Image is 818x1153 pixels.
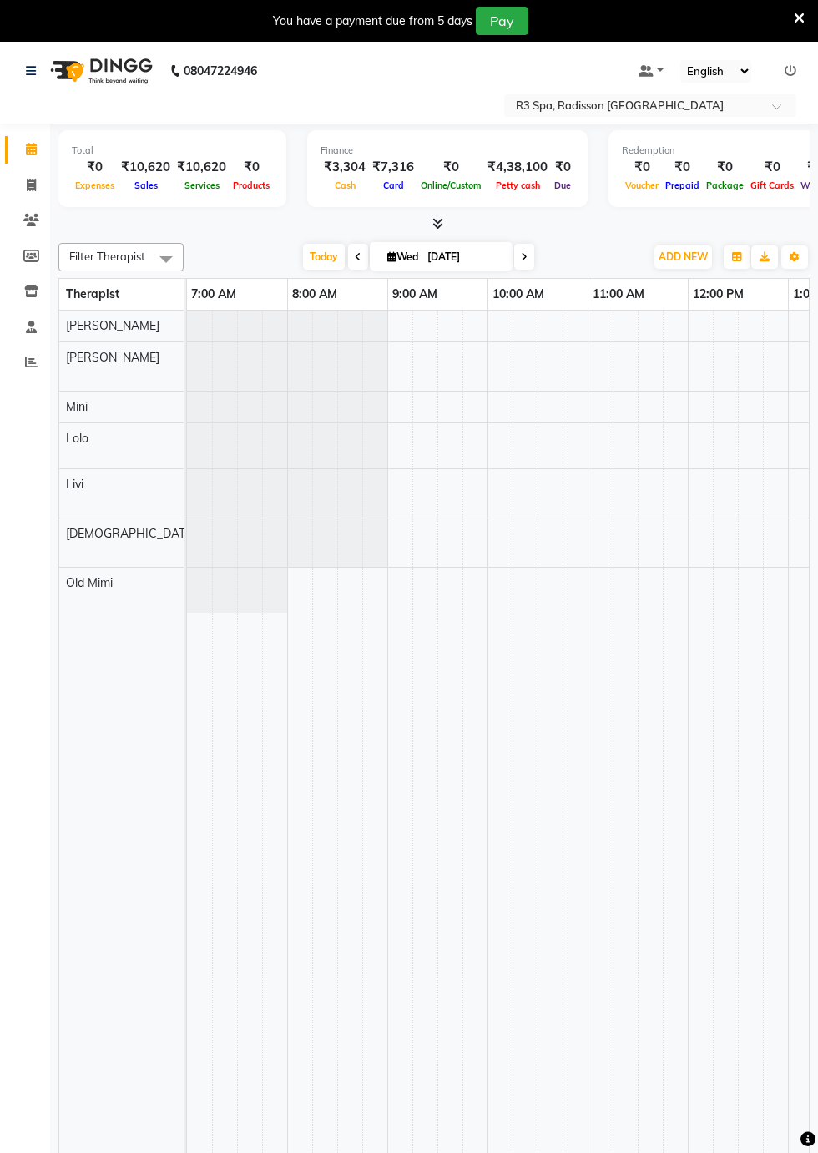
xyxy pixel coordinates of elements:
span: Cash [331,180,359,191]
div: ₹0 [72,158,118,177]
a: 10:00 AM [488,282,548,306]
span: Lolo [66,431,88,446]
span: Card [380,180,407,191]
span: Expenses [72,180,118,191]
input: 2025-09-03 [422,245,506,270]
span: Livi [66,477,83,492]
span: Prepaid [662,180,703,191]
div: ₹0 [230,158,273,177]
a: 8:00 AM [288,282,341,306]
button: Pay [476,7,528,35]
span: Today [303,244,345,270]
span: ADD NEW [659,250,708,263]
span: Wed [383,250,422,263]
div: ₹10,620 [174,158,230,177]
div: ₹7,316 [369,158,417,177]
b: 08047224946 [184,48,257,94]
span: [PERSON_NAME] [66,318,159,333]
div: ₹0 [551,158,574,177]
div: ₹0 [622,158,662,177]
span: Old Mimi [66,575,113,590]
a: 12:00 PM [689,282,748,306]
div: ₹10,620 [118,158,174,177]
span: Services [181,180,223,191]
span: [DEMOGRAPHIC_DATA] [66,526,196,541]
div: Finance [321,144,574,158]
span: Filter Therapist [69,250,145,263]
a: 7:00 AM [187,282,240,306]
div: ₹0 [417,158,484,177]
a: 11:00 AM [588,282,649,306]
div: ₹0 [747,158,797,177]
div: ₹4,38,100 [484,158,551,177]
span: Package [703,180,747,191]
a: 9:00 AM [388,282,442,306]
button: ADD NEW [654,245,712,269]
span: Voucher [622,180,662,191]
span: Due [551,180,574,191]
span: Gift Cards [747,180,797,191]
span: Petty cash [492,180,543,191]
div: Total [72,144,273,158]
span: Products [230,180,273,191]
div: ₹0 [662,158,703,177]
img: logo [43,48,157,94]
div: ₹0 [703,158,747,177]
span: Online/Custom [417,180,484,191]
span: Therapist [66,286,119,301]
div: ₹3,304 [321,158,369,177]
span: Mini [66,399,88,414]
div: You have a payment due from 5 days [273,13,472,30]
span: [PERSON_NAME] [66,350,159,365]
span: Sales [131,180,161,191]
